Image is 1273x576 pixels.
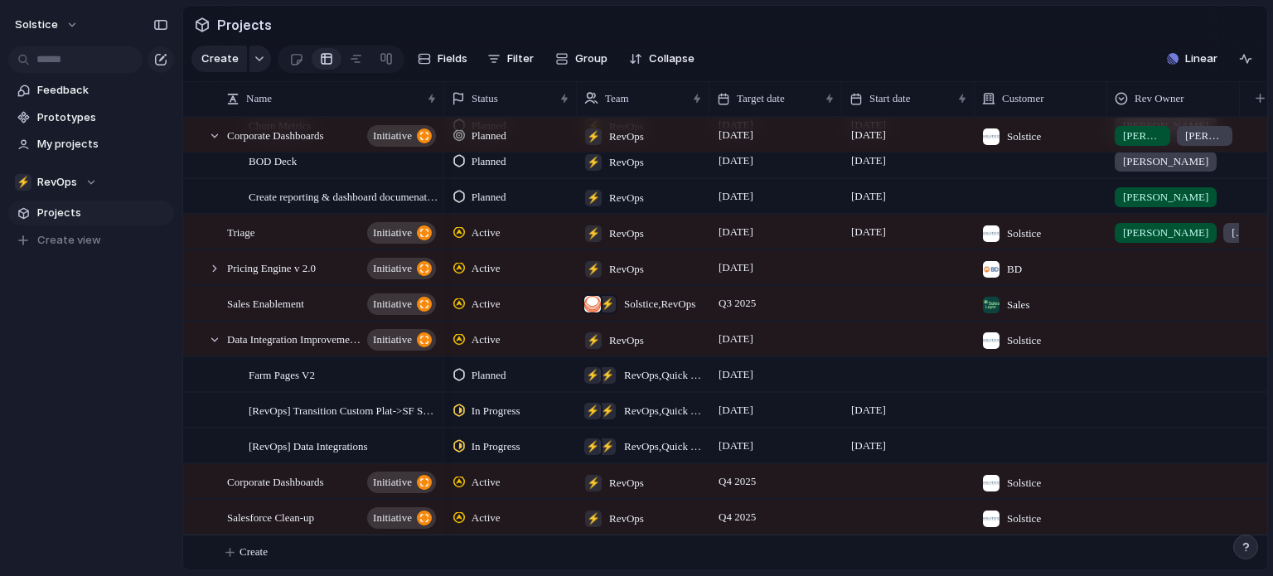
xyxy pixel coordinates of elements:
button: initiative [367,293,436,315]
button: ⚡RevOps [8,170,174,195]
span: Team [605,90,629,107]
span: [DATE] [847,222,890,242]
div: ⚡ [585,475,602,491]
span: Fields [438,51,467,67]
button: Fields [411,46,474,72]
span: Sales [1007,297,1029,313]
span: initiative [373,124,412,148]
span: Planned [472,128,506,144]
div: ⚡ [599,296,616,312]
span: Projects [214,10,275,40]
span: Create [201,51,239,67]
span: initiative [373,471,412,494]
span: [DATE] [714,436,758,456]
div: ⚡ [585,154,602,171]
span: [DATE] [714,329,758,349]
span: initiative [373,257,412,280]
span: RevOps [609,332,644,349]
span: RevOps [609,128,644,145]
span: BD [1007,261,1022,278]
span: RevOps [609,261,644,278]
span: BOD Deck [249,151,297,170]
button: initiative [367,329,436,351]
span: Prototypes [37,109,168,126]
div: ⚡ [585,511,602,527]
span: initiative [373,506,412,530]
span: RevOps [609,475,644,491]
span: Rev Owner [1135,90,1184,107]
span: Feedback [37,82,168,99]
span: [DATE] [714,400,758,420]
div: ⚡ [599,403,616,419]
span: Create [240,544,268,560]
a: Projects [8,201,174,225]
span: RevOps , Quick Wins: Projects [624,367,702,384]
button: Group [547,46,616,72]
span: Solstice [1007,332,1041,349]
span: Q4 2025 [714,507,760,527]
span: RevOps [609,511,644,527]
span: Start date [869,90,910,107]
span: Name [246,90,272,107]
span: RevOps , Quick Wins: Projects [624,438,702,455]
span: RevOps [37,174,77,191]
span: Customer [1002,90,1044,107]
span: In Progress [472,403,520,419]
span: [PERSON_NAME] [1185,128,1224,144]
span: [DATE] [714,186,758,206]
span: [PERSON_NAME] [1123,128,1162,144]
button: Filter [481,46,540,72]
span: RevOps [609,154,644,171]
span: [PERSON_NAME] [1232,225,1245,241]
span: initiative [373,221,412,244]
span: RevOps , Quick Wins: Projects [624,403,702,419]
span: Active [472,332,501,348]
button: Create view [8,228,174,253]
button: Linear [1160,46,1224,71]
div: ⚡ [599,367,616,384]
span: Active [472,225,501,241]
span: Triage [227,222,254,241]
span: [DATE] [847,125,890,145]
span: Q4 2025 [714,472,760,491]
span: Create reporting & dashboard documenation [249,186,438,206]
span: Projects [37,205,168,221]
span: Filter [507,51,534,67]
span: [DATE] [847,436,890,456]
button: initiative [367,472,436,493]
span: [DATE] [847,151,890,171]
a: Prototypes [8,105,174,130]
div: ⚡ [584,367,601,384]
span: Linear [1185,51,1217,67]
span: Solstice [1007,128,1041,145]
span: Data Integration Improvements [227,329,362,348]
div: ⚡ [585,190,602,206]
button: Solstice [7,12,87,38]
span: Solstice [1007,475,1041,491]
span: Planned [472,189,506,206]
span: Active [472,510,501,526]
span: Group [575,51,607,67]
span: Corporate Dashboards [227,472,324,491]
span: Q3 2025 [714,293,760,313]
div: ⚡ [584,403,601,419]
span: Active [472,296,501,312]
span: [DATE] [847,186,890,206]
div: ⚡ [585,128,602,145]
span: [DATE] [714,125,758,145]
div: ⚡ [599,438,616,455]
span: Solstice [1007,225,1041,242]
span: My projects [37,136,168,152]
span: Farm Pages V2 [249,365,315,384]
span: Planned [472,367,506,384]
span: [PERSON_NAME] [1123,225,1208,241]
span: Solstice [15,17,58,33]
button: initiative [367,222,436,244]
span: [PERSON_NAME] [1123,153,1208,170]
span: Salesforce Clean-up [227,507,314,526]
span: [DATE] [714,151,758,171]
a: My projects [8,132,174,157]
span: [PERSON_NAME] [1123,189,1208,206]
button: initiative [367,507,436,529]
button: initiative [367,258,436,279]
